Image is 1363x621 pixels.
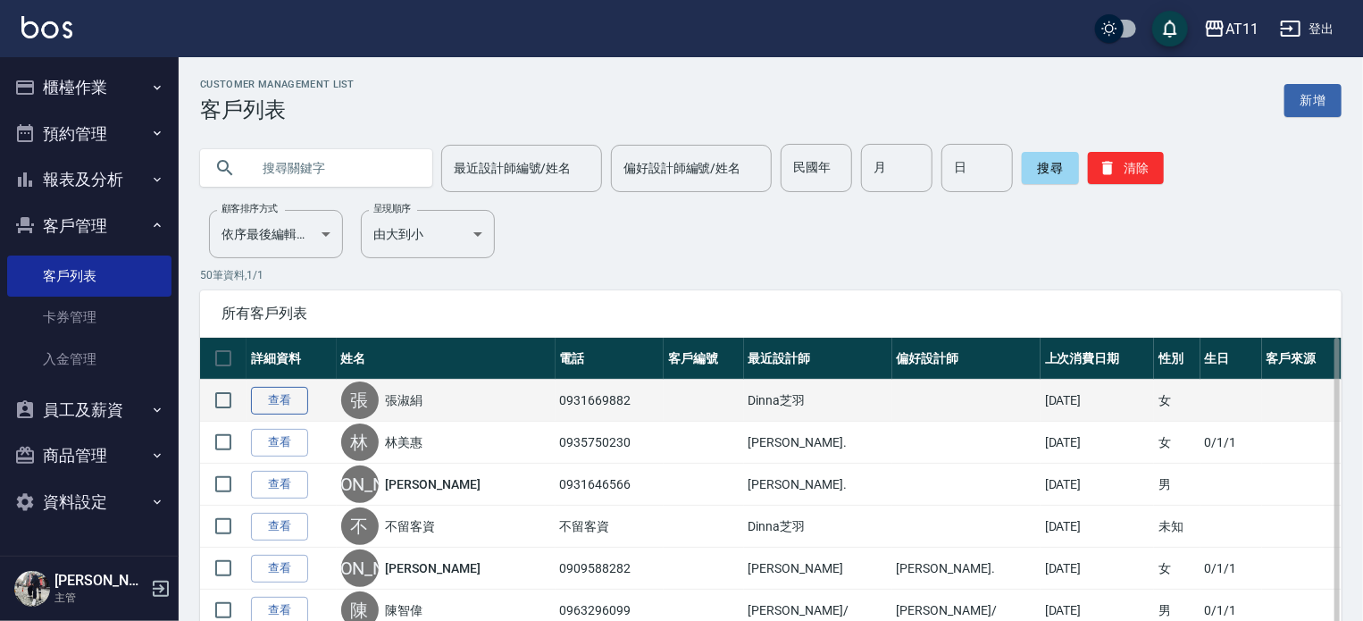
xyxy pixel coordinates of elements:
[209,210,343,258] div: 依序最後編輯時間
[341,508,379,545] div: 不
[337,338,556,380] th: 姓名
[1041,422,1154,464] td: [DATE]
[14,571,50,607] img: Person
[341,466,379,503] div: [PERSON_NAME]
[1154,506,1200,548] td: 未知
[1200,548,1262,590] td: 0/1/1
[1041,338,1154,380] th: 上次消費日期
[7,479,171,525] button: 資料設定
[222,202,278,215] label: 顧客排序方式
[7,156,171,203] button: 報表及分析
[1200,422,1262,464] td: 0/1/1
[1041,506,1154,548] td: [DATE]
[222,305,1320,323] span: 所有客戶列表
[1225,18,1258,40] div: AT11
[556,338,665,380] th: 電話
[251,471,308,499] a: 查看
[556,464,665,506] td: 0931646566
[1022,152,1079,184] button: 搜尋
[200,267,1342,283] p: 50 筆資料, 1 / 1
[7,203,171,249] button: 客戶管理
[341,550,379,587] div: [PERSON_NAME]
[54,590,146,606] p: 主管
[1197,11,1266,47] button: AT11
[744,548,892,590] td: [PERSON_NAME]
[1041,380,1154,422] td: [DATE]
[200,79,355,90] h2: Customer Management List
[386,433,423,451] a: 林美惠
[744,338,892,380] th: 最近設計師
[664,338,743,380] th: 客戶編號
[1284,84,1342,117] a: 新增
[892,338,1041,380] th: 偏好設計師
[1041,548,1154,590] td: [DATE]
[1154,464,1200,506] td: 男
[251,555,308,583] a: 查看
[386,559,481,577] a: [PERSON_NAME]
[1152,11,1188,46] button: save
[7,64,171,111] button: 櫃檯作業
[1154,338,1200,380] th: 性別
[7,432,171,479] button: 商品管理
[1154,422,1200,464] td: 女
[200,97,355,122] h3: 客戶列表
[7,339,171,380] a: 入金管理
[1200,338,1262,380] th: 生日
[1041,464,1154,506] td: [DATE]
[251,387,308,415] a: 查看
[341,424,379,461] div: 林
[7,387,171,433] button: 員工及薪資
[1154,380,1200,422] td: 女
[556,380,665,422] td: 0931669882
[21,16,72,38] img: Logo
[892,548,1041,590] td: [PERSON_NAME].
[251,513,308,541] a: 查看
[7,111,171,157] button: 預約管理
[341,382,379,419] div: 張
[373,202,411,215] label: 呈現順序
[556,548,665,590] td: 0909588282
[744,380,892,422] td: Dinna芝羽
[386,601,423,619] a: 陳智偉
[556,506,665,548] td: 不留客資
[7,297,171,338] a: 卡券管理
[556,422,665,464] td: 0935750230
[386,475,481,493] a: [PERSON_NAME]
[1262,338,1342,380] th: 客戶來源
[7,256,171,297] a: 客戶列表
[1088,152,1164,184] button: 清除
[250,144,418,192] input: 搜尋關鍵字
[1273,13,1342,46] button: 登出
[247,338,337,380] th: 詳細資料
[744,422,892,464] td: [PERSON_NAME].
[744,464,892,506] td: [PERSON_NAME].
[251,429,308,457] a: 查看
[386,517,436,535] a: 不留客資
[386,391,423,409] a: 張淑絹
[744,506,892,548] td: Dinna芝羽
[54,572,146,590] h5: [PERSON_NAME].
[361,210,495,258] div: 由大到小
[1154,548,1200,590] td: 女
